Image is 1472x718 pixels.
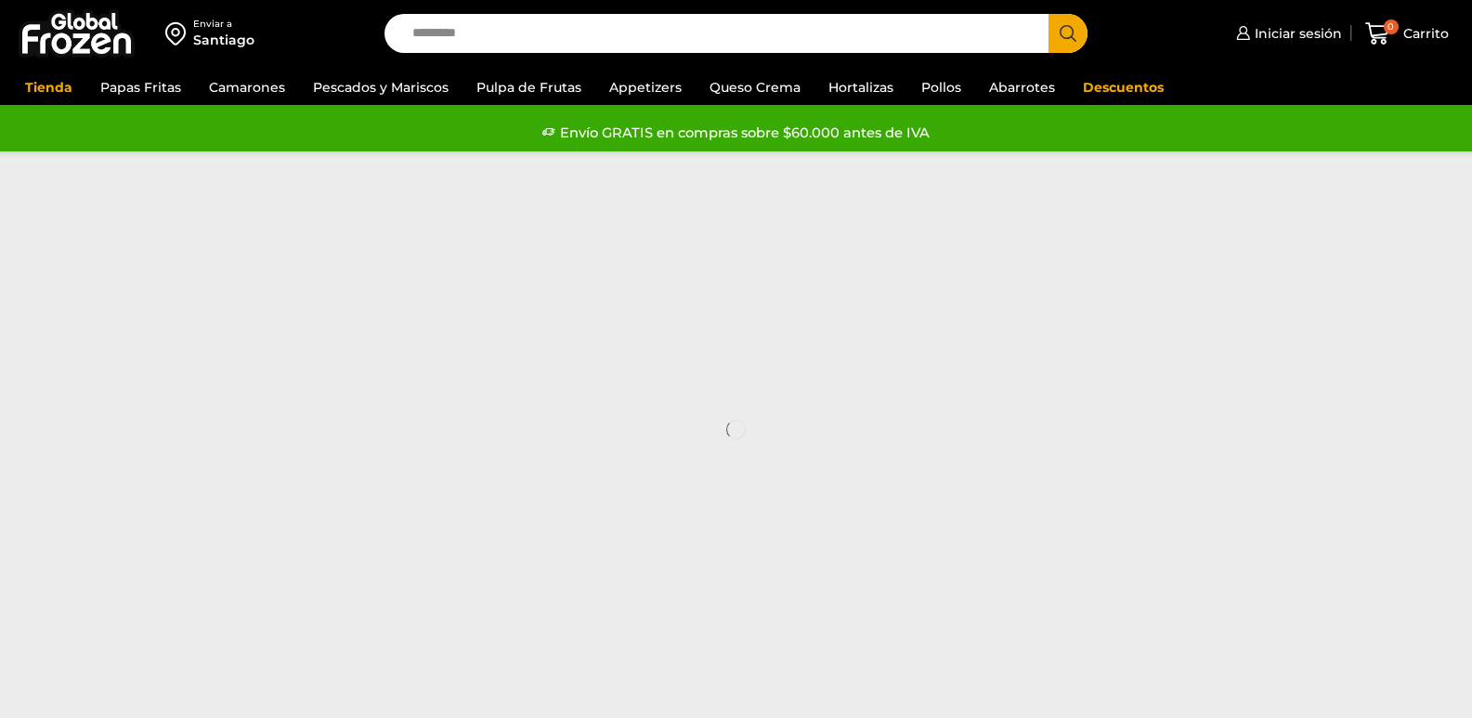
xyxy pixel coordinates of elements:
[193,18,254,31] div: Enviar a
[1399,24,1449,43] span: Carrito
[819,70,903,105] a: Hortalizas
[700,70,810,105] a: Queso Crema
[200,70,294,105] a: Camarones
[1361,12,1453,56] a: 0 Carrito
[304,70,458,105] a: Pescados y Mariscos
[1074,70,1173,105] a: Descuentos
[600,70,691,105] a: Appetizers
[1231,15,1342,52] a: Iniciar sesión
[912,70,970,105] a: Pollos
[980,70,1064,105] a: Abarrotes
[1250,24,1342,43] span: Iniciar sesión
[193,31,254,49] div: Santiago
[1384,20,1399,34] span: 0
[165,18,193,49] img: address-field-icon.svg
[1049,14,1088,53] button: Search button
[16,70,82,105] a: Tienda
[91,70,190,105] a: Papas Fritas
[467,70,591,105] a: Pulpa de Frutas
